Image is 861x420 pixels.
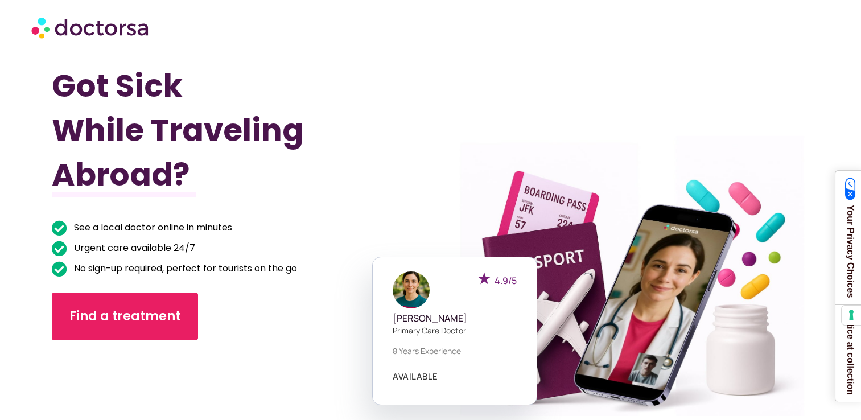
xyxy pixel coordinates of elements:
[393,372,438,381] a: AVAILABLE
[495,274,517,287] span: 4.9/5
[52,293,198,340] a: Find a treatment
[71,240,195,256] span: Urgent care available 24/7
[842,306,861,325] button: Your consent preferences for tracking technologies
[71,261,297,277] span: No sign-up required, perfect for tourists on the go
[71,220,232,236] span: See a local doctor online in minutes
[393,324,517,336] p: Primary care doctor
[69,307,180,326] span: Find a treatment
[393,313,517,324] h5: [PERSON_NAME]
[393,345,517,357] p: 8 years experience
[52,64,374,197] h1: Got Sick While Traveling Abroad?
